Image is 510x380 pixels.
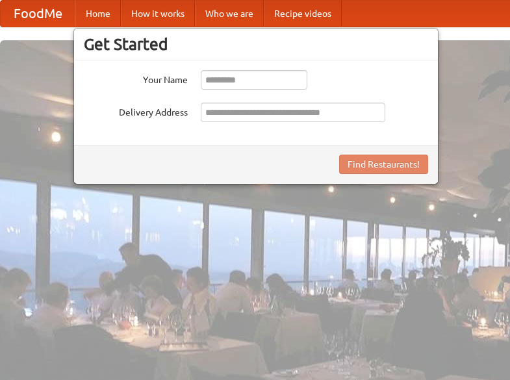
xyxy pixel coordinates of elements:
[84,34,428,54] h3: Get Started
[195,1,264,27] a: Who we are
[264,1,342,27] a: Recipe videos
[84,103,188,119] label: Delivery Address
[121,1,195,27] a: How it works
[75,1,121,27] a: Home
[339,155,428,174] button: Find Restaurants!
[84,70,188,86] label: Your Name
[1,1,75,27] a: FoodMe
